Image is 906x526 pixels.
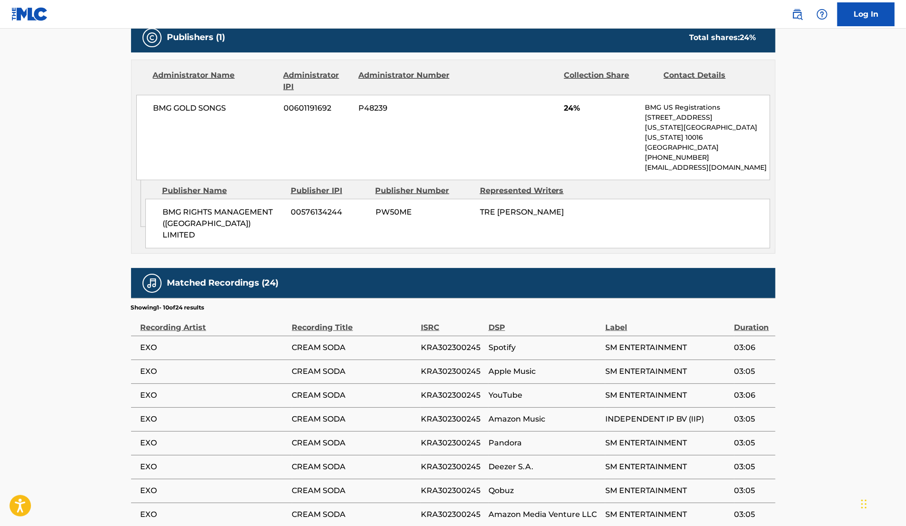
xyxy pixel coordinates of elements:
[421,437,484,449] span: KRA302300245
[141,312,287,333] div: Recording Artist
[292,413,416,425] span: CREAM SODA
[605,509,729,520] span: SM ENTERTAINMENT
[734,390,771,401] span: 03:06
[480,185,577,196] div: Represented Writers
[358,103,451,114] span: P48239
[421,485,484,496] span: KRA302300245
[141,342,287,353] span: EXO
[141,366,287,377] span: EXO
[645,153,769,163] p: [PHONE_NUMBER]
[489,342,601,353] span: Spotify
[605,366,729,377] span: SM ENTERTAINMENT
[11,7,48,21] img: MLC Logo
[292,485,416,496] span: CREAM SODA
[163,206,284,241] span: BMG RIGHTS MANAGEMENT ([GEOGRAPHIC_DATA]) LIMITED
[645,103,769,113] p: BMG US Registrations
[734,485,771,496] span: 03:05
[421,390,484,401] span: KRA302300245
[421,312,484,333] div: ISRC
[489,312,601,333] div: DSP
[734,342,771,353] span: 03:06
[489,390,601,401] span: YouTube
[734,509,771,520] span: 03:05
[292,461,416,473] span: CREAM SODA
[816,9,828,20] img: help
[605,312,729,333] div: Label
[162,185,284,196] div: Publisher Name
[421,342,484,353] span: KRA302300245
[292,342,416,353] span: CREAM SODA
[605,437,729,449] span: SM ENTERTAINMENT
[153,103,277,114] span: BMG GOLD SONGS
[153,70,276,93] div: Administrator Name
[167,32,225,43] h5: Publishers (1)
[645,123,769,143] p: [US_STATE][GEOGRAPHIC_DATA][US_STATE] 10016
[861,490,867,518] div: Drag
[292,437,416,449] span: CREAM SODA
[858,480,906,526] iframe: Chat Widget
[792,9,803,20] img: search
[788,5,807,24] a: Public Search
[167,278,279,289] h5: Matched Recordings (24)
[284,103,351,114] span: 00601191692
[292,390,416,401] span: CREAM SODA
[645,143,769,153] p: [GEOGRAPHIC_DATA]
[605,390,729,401] span: SM ENTERTAINMENT
[291,206,368,218] span: 00576134244
[489,509,601,520] span: Amazon Media Venture LLC
[489,485,601,496] span: Qobuz
[292,509,416,520] span: CREAM SODA
[141,461,287,473] span: EXO
[141,509,287,520] span: EXO
[605,342,729,353] span: SM ENTERTAINMENT
[489,437,601,449] span: Pandora
[421,461,484,473] span: KRA302300245
[734,461,771,473] span: 03:05
[664,70,756,93] div: Contact Details
[421,413,484,425] span: KRA302300245
[734,366,771,377] span: 03:05
[292,312,416,333] div: Recording Title
[605,485,729,496] span: SM ENTERTAINMENT
[605,461,729,473] span: SM ENTERTAINMENT
[421,366,484,377] span: KRA302300245
[291,185,368,196] div: Publisher IPI
[146,32,158,43] img: Publishers
[141,485,287,496] span: EXO
[376,185,473,196] div: Publisher Number
[141,437,287,449] span: EXO
[564,103,638,114] span: 24%
[605,413,729,425] span: INDEPENDENT IP BV (IIP)
[131,303,204,312] p: Showing 1 - 10 of 24 results
[284,70,351,93] div: Administrator IPI
[141,413,287,425] span: EXO
[480,207,564,217] span: TRE [PERSON_NAME]
[489,461,601,473] span: Deezer S.A.
[292,366,416,377] span: CREAM SODA
[358,70,451,93] div: Administrator Number
[645,163,769,173] p: [EMAIL_ADDRESS][DOMAIN_NAME]
[734,312,771,333] div: Duration
[564,70,656,93] div: Collection Share
[740,33,756,42] span: 24 %
[734,413,771,425] span: 03:05
[837,2,895,26] a: Log In
[690,32,756,43] div: Total shares:
[734,437,771,449] span: 03:05
[376,206,473,218] span: PW50ME
[645,113,769,123] p: [STREET_ADDRESS]
[146,278,158,289] img: Matched Recordings
[489,413,601,425] span: Amazon Music
[141,390,287,401] span: EXO
[489,366,601,377] span: Apple Music
[421,509,484,520] span: KRA302300245
[813,5,832,24] div: Help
